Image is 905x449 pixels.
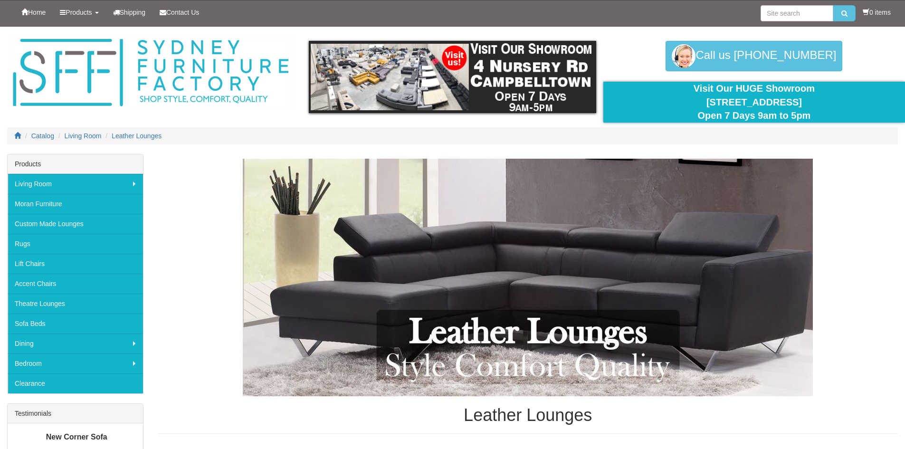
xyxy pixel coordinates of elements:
[53,0,105,24] a: Products
[8,214,143,234] a: Custom Made Lounges
[610,82,898,123] div: Visit Our HUGE Showroom [STREET_ADDRESS] Open 7 Days 9am to 5pm
[8,174,143,194] a: Living Room
[863,8,891,17] li: 0 items
[8,314,143,334] a: Sofa Beds
[8,36,293,110] img: Sydney Furniture Factory
[8,254,143,274] a: Lift Chairs
[8,373,143,393] a: Clearance
[8,404,143,423] div: Testimonials
[8,274,143,294] a: Accent Chairs
[14,0,53,24] a: Home
[309,41,596,113] img: showroom.gif
[8,334,143,353] a: Dining
[8,154,143,174] div: Products
[65,132,102,140] a: Living Room
[8,194,143,214] a: Moran Furniture
[152,0,206,24] a: Contact Us
[112,132,162,140] a: Leather Lounges
[28,9,46,16] span: Home
[120,9,146,16] span: Shipping
[8,234,143,254] a: Rugs
[158,406,898,425] h1: Leather Lounges
[761,5,833,21] input: Site search
[31,132,54,140] a: Catalog
[8,294,143,314] a: Theatre Lounges
[166,9,199,16] span: Contact Us
[46,433,107,441] b: New Corner Sofa
[106,0,153,24] a: Shipping
[66,9,92,16] span: Products
[243,159,813,396] img: Leather Lounges
[8,353,143,373] a: Bedroom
